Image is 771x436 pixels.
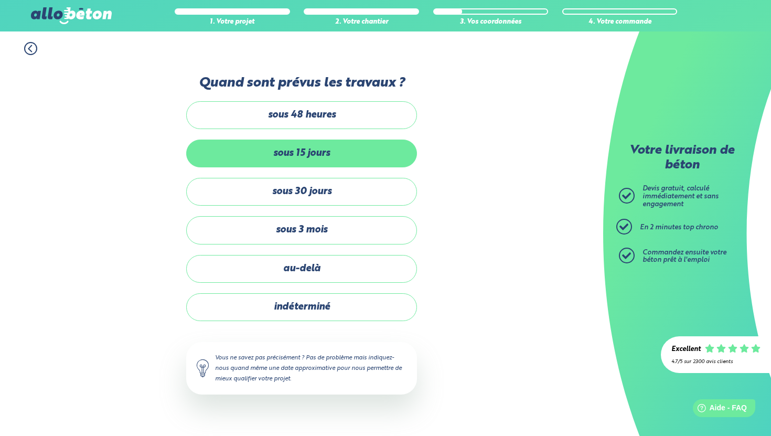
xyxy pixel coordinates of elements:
label: indéterminé [186,293,417,321]
label: Quand sont prévus les travaux ? [186,76,417,91]
img: allobéton [31,7,112,24]
span: Devis gratuit, calculé immédiatement et sans engagement [642,185,719,207]
div: 3. Vos coordonnées [433,18,549,26]
div: 4.7/5 sur 2300 avis clients [671,359,761,365]
p: Votre livraison de béton [622,144,742,173]
label: sous 15 jours [186,140,417,167]
div: Vous ne savez pas précisément ? Pas de problème mais indiquez-nous quand même une date approximat... [186,342,417,395]
div: 2. Votre chantier [304,18,419,26]
label: sous 3 mois [186,216,417,244]
span: En 2 minutes top chrono [640,224,718,231]
iframe: Help widget launcher [678,395,759,424]
label: sous 48 heures [186,101,417,129]
div: 4. Votre commande [562,18,678,26]
label: au-delà [186,255,417,283]
div: 1. Votre projet [175,18,290,26]
div: Excellent [671,346,701,354]
label: sous 30 jours [186,178,417,206]
span: Commandez ensuite votre béton prêt à l'emploi [642,249,726,264]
